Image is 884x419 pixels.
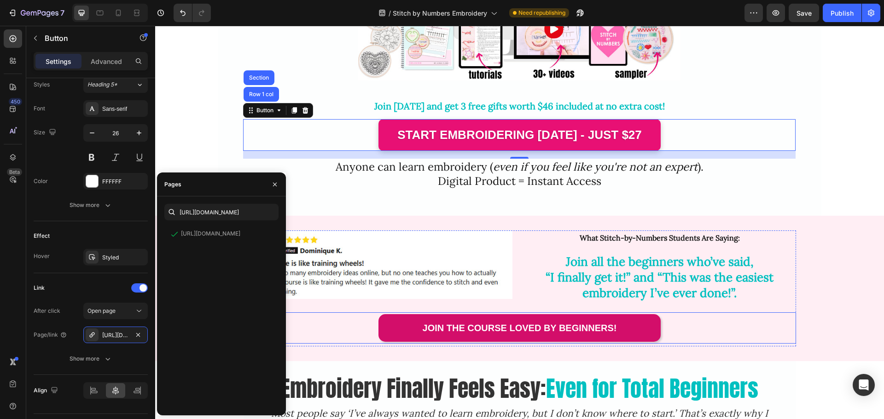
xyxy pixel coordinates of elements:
[34,177,48,185] div: Color
[223,93,506,125] a: start embroidering [DATE] - just $27
[83,303,148,319] button: Open page
[70,201,112,210] div: Show more
[9,98,22,105] div: 450
[90,277,111,285] div: Button
[391,346,603,379] span: Even for Total Beginners
[34,126,58,139] div: Size
[102,253,145,262] div: Styled
[83,76,148,93] button: Heading 5*
[92,66,120,71] div: Row 1 col
[425,207,585,217] strong: What Stitch-by-Numbers Students Are Saying:
[164,204,279,220] input: Insert link or search
[797,9,812,17] span: Save
[4,4,69,22] button: 7
[46,57,71,66] p: Settings
[789,4,819,22] button: Save
[155,26,884,419] iframe: To enrich screen reader interactions, please activate Accessibility in Grammarly extension settings
[34,350,148,367] button: Show more
[102,331,129,339] div: [URL][DOMAIN_NAME]
[181,230,240,238] div: [URL][DOMAIN_NAME]
[70,354,112,363] div: Show more
[34,331,67,339] div: Page/link
[34,232,50,240] div: Effect
[92,205,357,273] img: gempages_568083811162653633-2190b275-36db-4d0f-ad1c-fee3e3c175b6.jpg
[110,380,619,408] h2: Most people say ‘I’ve always wanted to learn embroidery, but I don’t know where to start.’ That’s...
[60,7,64,18] p: 7
[338,134,542,148] i: even if you feel like you're not an expert
[34,252,50,260] div: Hover
[831,8,854,18] div: Publish
[242,100,487,118] p: start embroidering [DATE] - just $27
[7,168,22,176] div: Beta
[268,297,462,307] strong: Join the course loved by beginners!
[34,197,148,213] button: Show more
[174,4,211,22] div: Undo/Redo
[164,180,181,189] div: Pages
[102,178,145,186] div: FFFFFF
[34,385,60,397] div: Align
[34,80,50,89] div: Styles
[389,8,391,18] span: /
[102,105,145,113] div: Sans-serif
[518,9,565,17] span: Need republishing
[126,346,391,379] span: Embroidery Finally Feels Easy:
[34,284,45,292] div: Link
[34,104,45,113] div: Font
[88,133,640,163] h2: Anyone can learn embroidery ( ). Digital Product = Instant Access
[87,80,117,89] span: Heading 5*
[369,228,640,275] p: Join all the beginners who’ve said, “I finally get it!” and “This was the easiest embroidery I’ve...
[92,49,116,55] div: Section
[99,80,120,89] div: Button
[219,75,510,86] strong: Join [DATE] and get 3 free gifts worth $46 included at no extra cost!
[823,4,861,22] button: Publish
[91,57,122,66] p: Advanced
[45,33,123,44] p: Button
[393,8,487,18] span: Stitch by Numbers Embroidery
[853,374,875,396] div: Open Intercom Messenger
[223,288,506,316] a: Join the course loved by beginners!
[34,307,60,315] div: After click
[87,307,116,314] span: Open page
